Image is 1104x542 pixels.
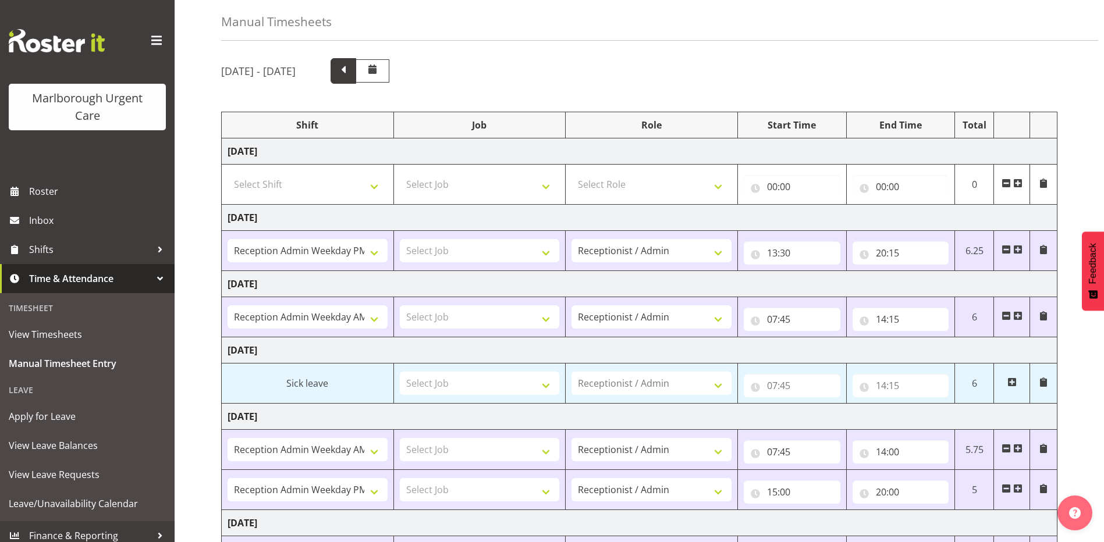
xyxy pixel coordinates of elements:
[3,296,172,320] div: Timesheet
[3,349,172,378] a: Manual Timesheet Entry
[400,118,560,132] div: Job
[1082,231,1104,311] button: Feedback - Show survey
[9,495,166,512] span: Leave/Unavailability Calendar
[853,241,949,265] input: Click to select...
[222,337,1057,363] td: [DATE]
[228,118,388,132] div: Shift
[3,378,172,402] div: Leave
[744,175,840,198] input: Click to select...
[955,165,994,205] td: 0
[221,65,296,77] h5: [DATE] - [DATE]
[29,270,151,287] span: Time & Attendance
[3,489,172,518] a: Leave/Unavailability Calendar
[744,241,840,265] input: Click to select...
[955,470,994,510] td: 5
[9,29,105,52] img: Rosterit website logo
[222,138,1057,165] td: [DATE]
[9,355,166,372] span: Manual Timesheet Entry
[29,183,169,200] span: Roster
[9,408,166,425] span: Apply for Leave
[853,480,949,504] input: Click to select...
[222,510,1057,536] td: [DATE]
[3,402,172,431] a: Apply for Leave
[3,320,172,349] a: View Timesheets
[286,377,328,390] span: Sick leave
[853,175,949,198] input: Click to select...
[20,90,154,124] div: Marlborough Urgent Care
[29,212,169,229] span: Inbox
[744,440,840,463] input: Click to select...
[29,241,151,258] span: Shifts
[9,326,166,343] span: View Timesheets
[571,118,732,132] div: Role
[744,118,840,132] div: Start Time
[222,271,1057,297] td: [DATE]
[221,15,332,28] h4: Manual Timesheets
[222,404,1057,430] td: [DATE]
[222,205,1057,231] td: [DATE]
[955,231,994,271] td: 6.25
[955,363,994,404] td: 6
[9,437,166,454] span: View Leave Balances
[955,430,994,470] td: 5.75
[853,118,949,132] div: End Time
[853,308,949,331] input: Click to select...
[961,118,988,132] div: Total
[744,308,840,331] input: Click to select...
[3,460,172,489] a: View Leave Requests
[3,431,172,460] a: View Leave Balances
[955,297,994,337] td: 6
[853,440,949,463] input: Click to select...
[744,480,840,504] input: Click to select...
[9,466,166,483] span: View Leave Requests
[1069,507,1081,519] img: help-xxl-2.png
[1088,243,1098,284] span: Feedback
